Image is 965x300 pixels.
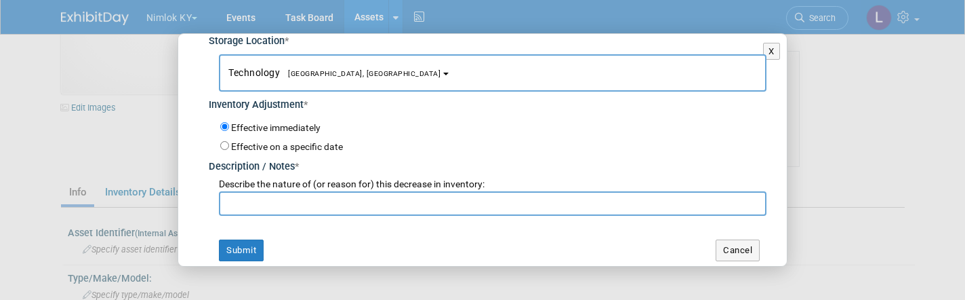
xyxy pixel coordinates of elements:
button: X [763,43,780,60]
div: Storage Location [209,28,766,49]
button: Submit [219,240,264,261]
div: Inventory Adjustment [209,92,766,113]
label: Effective on a specific date [231,141,343,152]
button: Technology[GEOGRAPHIC_DATA], [GEOGRAPHIC_DATA] [219,54,766,92]
span: Technology [228,67,440,78]
span: [GEOGRAPHIC_DATA], [GEOGRAPHIC_DATA] [280,69,440,78]
div: Description / Notes [209,153,766,174]
button: Cancel [716,240,760,261]
span: Describe the nature of (or reason for) this decrease in inventory: [219,179,485,189]
label: Effective immediately [231,121,321,135]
